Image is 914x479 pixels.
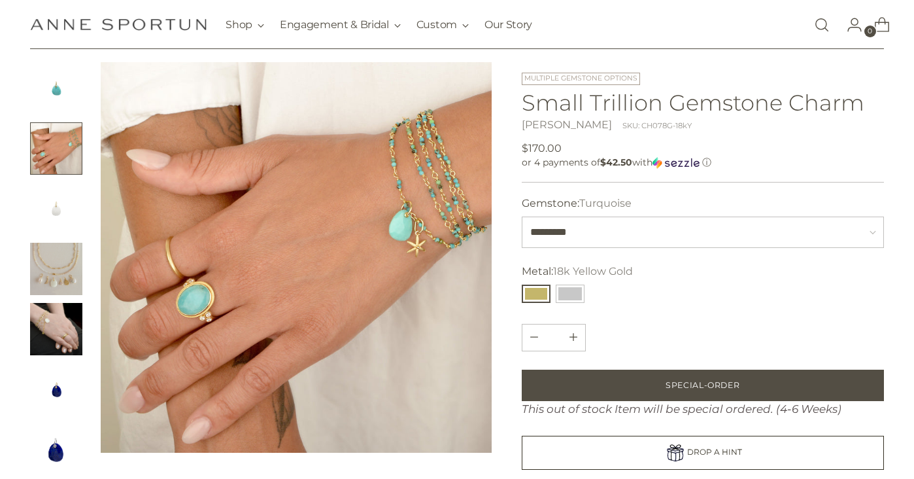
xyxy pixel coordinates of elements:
a: Anne Sportun Fine Jewellery [30,18,207,31]
img: Sezzle [652,157,700,169]
a: Our Story [484,10,532,39]
img: Small Trillion Gemstone Charm - Anne Sportun Fine Jewellery [30,303,82,355]
a: [PERSON_NAME] [522,118,612,131]
div: SKU: CH078G-18kY [622,120,692,132]
span: 0 [864,26,876,37]
img: Small Trillion Gemstone Charm [101,62,491,453]
a: DROP A HINT [522,436,884,470]
button: Engagement & Bridal [280,10,401,39]
button: Change image to image 2 [30,122,82,175]
label: Metal: [522,264,633,279]
button: Custom [416,10,469,39]
span: $42.50 [600,156,632,168]
a: Open search modal [809,12,835,38]
button: Change image to image 1 [30,62,82,115]
button: 18k Yellow Gold [522,285,550,303]
button: Add to Bag [522,370,884,401]
span: DROP A HINT [687,447,742,457]
a: Open cart modal [864,12,890,38]
button: Change image to image 5 [30,303,82,355]
h1: Small Trillion Gemstone Charm [522,90,884,115]
div: or 4 payments of with [522,156,884,169]
button: Change image to image 3 [30,183,82,235]
span: Special-Order [666,380,739,391]
div: This out of stock Item will be special ordered. (4-6 Weeks) [522,401,884,418]
span: 18k Yellow Gold [553,265,633,277]
div: or 4 payments of$42.50withSezzle Click to learn more about Sezzle [522,156,884,169]
button: Shop [226,10,264,39]
button: 14k White Gold [556,285,584,303]
a: Go to the account page [836,12,862,38]
input: Product quantity [538,325,569,351]
span: Turquoise [579,197,632,209]
label: Gemstone: [522,196,632,211]
span: $170.00 [522,141,562,156]
button: Change image to image 6 [30,363,82,416]
button: Change image to image 4 [30,243,82,295]
button: Change image to image 7 [30,423,82,476]
button: Add product quantity [522,325,546,351]
button: Subtract product quantity [562,325,585,351]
